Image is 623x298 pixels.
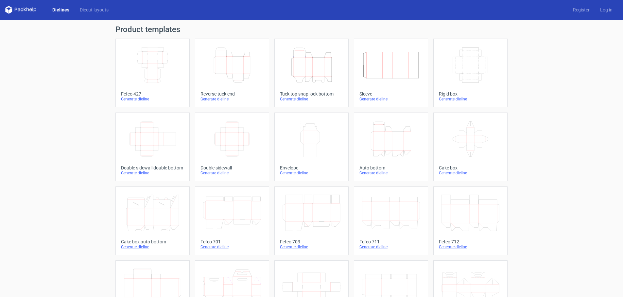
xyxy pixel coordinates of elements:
a: EnvelopeGenerate dieline [274,113,349,181]
div: Tuck top snap lock bottom [280,91,343,96]
a: Cake boxGenerate dieline [433,113,508,181]
a: Fefco 427Generate dieline [115,39,190,107]
div: Generate dieline [439,170,502,176]
a: Auto bottomGenerate dieline [354,113,428,181]
a: Fefco 701Generate dieline [195,186,269,255]
div: Generate dieline [121,170,184,176]
a: Double sidewall double bottomGenerate dieline [115,113,190,181]
div: Generate dieline [359,96,423,102]
div: Reverse tuck end [200,91,264,96]
div: Generate dieline [280,244,343,250]
a: Cake box auto bottomGenerate dieline [115,186,190,255]
a: Rigid boxGenerate dieline [433,39,508,107]
div: Generate dieline [200,96,264,102]
a: Register [568,7,595,13]
div: Generate dieline [439,96,502,102]
a: Double sidewallGenerate dieline [195,113,269,181]
div: Fefco 711 [359,239,423,244]
div: Generate dieline [439,244,502,250]
div: Envelope [280,165,343,170]
div: Rigid box [439,91,502,96]
div: Sleeve [359,91,423,96]
div: Double sidewall [200,165,264,170]
a: Reverse tuck endGenerate dieline [195,39,269,107]
a: Fefco 712Generate dieline [433,186,508,255]
a: SleeveGenerate dieline [354,39,428,107]
div: Generate dieline [359,244,423,250]
div: Fefco 701 [200,239,264,244]
div: Generate dieline [359,170,423,176]
a: Log in [595,7,618,13]
h1: Product templates [115,26,508,33]
div: Fefco 712 [439,239,502,244]
div: Generate dieline [280,96,343,102]
a: Dielines [47,7,75,13]
div: Generate dieline [121,96,184,102]
div: Fefco 703 [280,239,343,244]
a: Fefco 711Generate dieline [354,186,428,255]
div: Fefco 427 [121,91,184,96]
div: Auto bottom [359,165,423,170]
div: Generate dieline [280,170,343,176]
div: Generate dieline [200,170,264,176]
div: Generate dieline [121,244,184,250]
div: Cake box auto bottom [121,239,184,244]
div: Double sidewall double bottom [121,165,184,170]
a: Tuck top snap lock bottomGenerate dieline [274,39,349,107]
a: Diecut layouts [75,7,114,13]
a: Fefco 703Generate dieline [274,186,349,255]
div: Cake box [439,165,502,170]
div: Generate dieline [200,244,264,250]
